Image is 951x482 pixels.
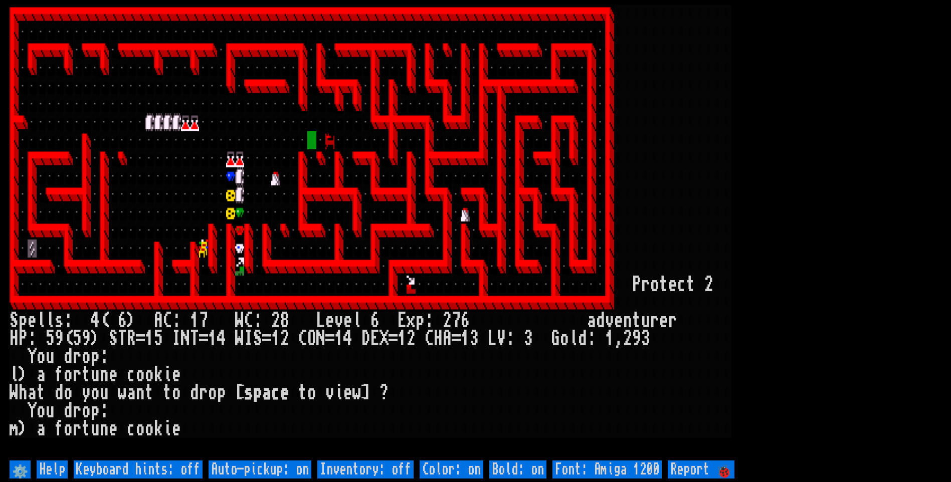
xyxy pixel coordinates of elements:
[109,420,118,438] div: e
[262,384,271,402] div: a
[46,312,55,330] div: l
[352,384,361,402] div: w
[668,460,734,478] input: Report 🐞
[28,402,37,420] div: Y
[217,330,226,348] div: 4
[560,330,569,348] div: o
[127,366,136,384] div: c
[10,330,19,348] div: H
[136,384,145,402] div: n
[235,312,244,330] div: W
[55,312,64,330] div: s
[334,330,343,348] div: 1
[461,330,470,348] div: 1
[307,384,316,402] div: o
[506,330,515,348] div: :
[118,330,127,348] div: T
[614,312,623,330] div: e
[74,460,203,478] input: Keyboard hints: off
[235,330,244,348] div: W
[641,330,650,348] div: 3
[163,420,172,438] div: i
[118,312,127,330] div: 6
[55,330,64,348] div: 9
[37,402,46,420] div: o
[19,366,28,384] div: )
[91,420,100,438] div: u
[587,330,596,348] div: :
[650,312,659,330] div: r
[334,384,343,402] div: i
[64,330,73,348] div: (
[163,384,172,402] div: t
[154,366,163,384] div: k
[82,366,91,384] div: t
[325,384,334,402] div: v
[145,384,154,402] div: t
[370,330,379,348] div: E
[407,330,416,348] div: 2
[614,330,623,348] div: ,
[82,384,91,402] div: y
[28,312,37,330] div: e
[605,330,614,348] div: 1
[37,460,68,478] input: Help
[623,330,632,348] div: 2
[370,312,379,330] div: 6
[244,312,253,330] div: C
[82,420,91,438] div: t
[190,330,199,348] div: T
[420,460,483,478] input: Color: on
[37,366,46,384] div: a
[271,312,280,330] div: 2
[28,330,37,348] div: :
[443,330,452,348] div: A
[10,460,31,478] input: ⚙️
[28,348,37,366] div: Y
[208,330,217,348] div: 1
[596,312,605,330] div: d
[425,312,434,330] div: :
[100,366,109,384] div: n
[154,420,163,438] div: k
[91,402,100,420] div: p
[461,312,470,330] div: 6
[73,402,82,420] div: r
[19,312,28,330] div: p
[190,312,199,330] div: 1
[91,348,100,366] div: p
[100,312,109,330] div: (
[298,330,307,348] div: C
[407,312,416,330] div: x
[127,330,136,348] div: R
[361,384,370,402] div: ]
[352,312,361,330] div: l
[659,312,668,330] div: e
[172,420,181,438] div: e
[172,384,181,402] div: o
[136,366,145,384] div: o
[37,348,46,366] div: o
[100,402,109,420] div: :
[668,312,677,330] div: r
[452,330,461,348] div: =
[262,330,271,348] div: =
[379,384,389,402] div: ?
[55,384,64,402] div: d
[199,330,208,348] div: =
[163,312,172,330] div: C
[82,330,91,348] div: 9
[497,330,506,348] div: V
[325,312,334,330] div: e
[334,312,343,330] div: v
[100,348,109,366] div: :
[154,330,163,348] div: 5
[524,330,533,348] div: 3
[28,384,37,402] div: a
[73,366,82,384] div: r
[425,330,434,348] div: C
[145,420,154,438] div: o
[181,330,190,348] div: N
[190,384,199,402] div: d
[253,330,262,348] div: S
